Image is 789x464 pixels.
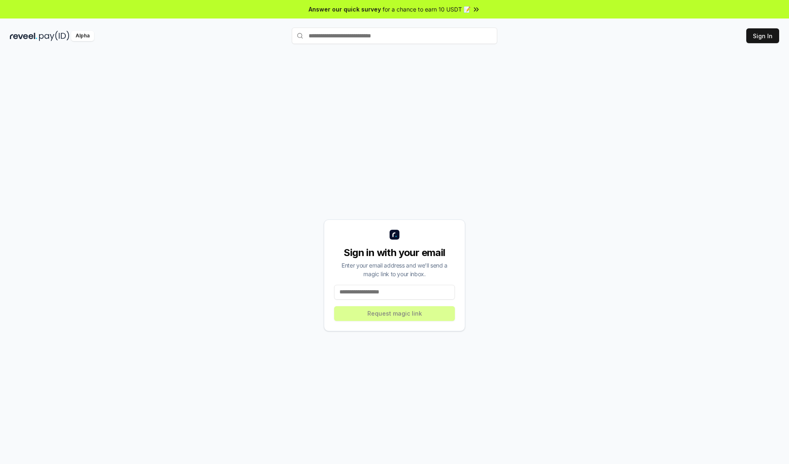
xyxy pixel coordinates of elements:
span: for a chance to earn 10 USDT 📝 [383,5,471,14]
img: reveel_dark [10,31,37,41]
img: pay_id [39,31,69,41]
img: logo_small [390,230,399,240]
div: Alpha [71,31,94,41]
button: Sign In [746,28,779,43]
div: Enter your email address and we’ll send a magic link to your inbox. [334,261,455,278]
div: Sign in with your email [334,246,455,259]
span: Answer our quick survey [309,5,381,14]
